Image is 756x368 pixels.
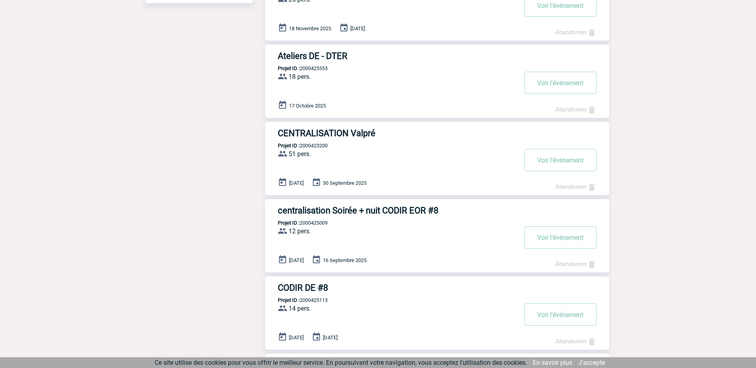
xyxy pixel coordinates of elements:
a: En savoir plus [533,359,572,366]
b: Projet ID : [278,65,300,71]
p: 2000425113 [265,297,328,303]
span: 30 Septembre 2025 [323,180,367,186]
a: Abandonner [555,260,597,268]
span: [DATE] [289,180,304,186]
p: 2000425009 [265,220,328,226]
button: Voir l'événement [524,226,597,249]
span: 18 Novembre 2025 [289,25,331,31]
span: 51 pers. [289,150,311,158]
b: Projet ID : [278,143,300,149]
a: Abandonner [555,29,597,36]
p: 2000425553 [265,65,328,71]
h3: centralisation Soirée + nuit CODIR EOR #8 [278,206,517,215]
a: Abandonner [555,183,597,190]
span: Ce site utilise des cookies pour vous offrir le meilleur service. En poursuivant votre navigation... [155,359,527,366]
a: CENTRALISATION Valpré [265,128,609,138]
h3: CODIR DE #8 [278,283,517,293]
h3: CENTRALISATION Valpré [278,128,517,138]
a: Abandonner [555,106,597,113]
span: 14 pers. [289,305,311,312]
span: [DATE] [323,335,338,341]
span: [DATE] [289,257,304,263]
span: 18 pers. [289,73,311,80]
b: Projet ID : [278,220,300,226]
h3: Ateliers DE - DTER [278,51,517,61]
p: 2000423200 [265,143,328,149]
a: CODIR DE #8 [265,283,609,293]
a: Abandonner [555,338,597,345]
span: 16 Septembre 2025 [323,257,367,263]
button: Voir l'événement [524,72,597,94]
span: 12 pers. [289,227,311,235]
span: 17 Octobre 2025 [289,103,326,109]
a: J'accepte [578,359,605,366]
a: Ateliers DE - DTER [265,51,609,61]
a: centralisation Soirée + nuit CODIR EOR #8 [265,206,609,215]
button: Voir l'événement [524,303,597,326]
button: Voir l'événement [524,149,597,171]
span: [DATE] [350,25,365,31]
b: Projet ID : [278,297,300,303]
span: [DATE] [289,335,304,341]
